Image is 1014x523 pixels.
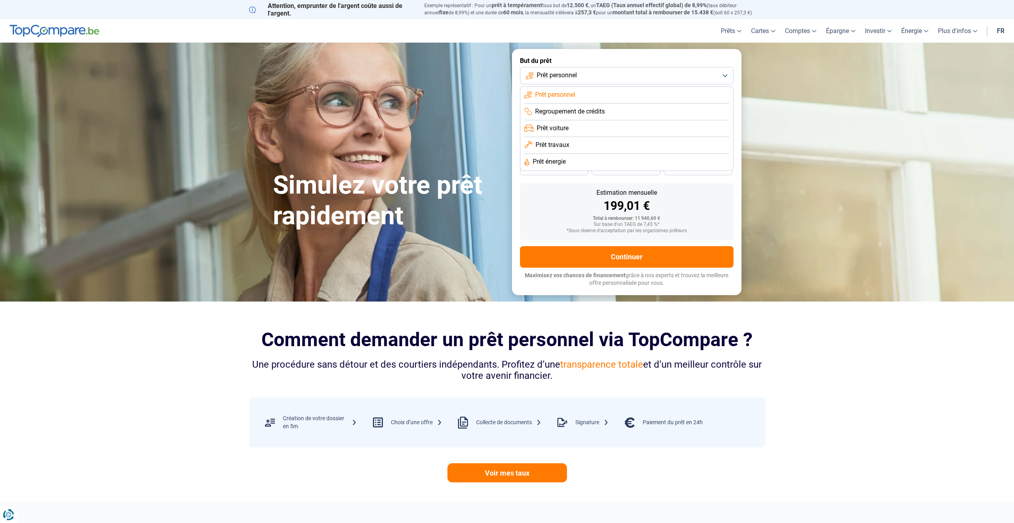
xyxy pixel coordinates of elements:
span: Prêt personnel [535,90,575,99]
span: transparence totale [560,359,643,370]
span: TAEG (Taux annuel effectif global) de 8,99% [596,2,707,8]
a: Plus d'infos [933,19,982,43]
span: 24 mois [689,167,707,172]
span: montant total à rembourser de 15.438 € [613,9,713,16]
p: Attention, emprunter de l'argent coûte aussi de l'argent. [249,2,415,17]
div: *Sous réserve d'acceptation par les organismes prêteurs [526,228,727,234]
a: Prêts [716,19,746,43]
div: Signature [575,419,609,427]
button: Prêt personnel [520,67,734,84]
h2: Comment demander un prêt personnel via TopCompare ? [249,329,765,351]
label: But du prêt [520,57,734,65]
a: Cartes [746,19,780,43]
span: 257,3 € [578,9,596,16]
div: Une procédure sans détour et des courtiers indépendants. Profitez d’une et d’un meilleur contrôle... [249,359,765,382]
span: Maximisez vos chances de financement [525,272,626,278]
span: Prêt personnel [537,71,577,80]
div: 199,01 € [526,200,727,212]
a: fr [992,19,1009,43]
span: Regroupement de crédits [535,107,605,116]
span: 12.500 € [567,2,588,8]
div: Sur base d'un TAEG de 7,45 %* [526,222,727,227]
div: Collecte de documents [476,419,541,427]
a: Comptes [780,19,821,43]
a: Énergie [896,19,933,43]
span: Prêt énergie [533,157,566,166]
span: 36 mois [545,167,563,172]
span: Prêt travaux [535,141,569,149]
span: fixe [439,9,449,16]
div: Estimation mensuelle [526,190,727,196]
div: Total à rembourser: 11 940,60 € [526,216,727,221]
p: Exemple représentatif : Pour un tous but de , un (taux débiteur annuel de 8,99%) et une durée de ... [424,2,765,16]
div: Choix d’une offre [391,419,442,427]
h1: Simulez votre prêt rapidement [273,170,502,231]
div: Paiement du prêt en 24h [643,419,703,427]
img: TopCompare [10,25,99,37]
div: Création de votre dossier en 5m [283,415,357,430]
button: Continuer [520,246,734,268]
p: grâce à nos experts et trouvez la meilleure offre personnalisée pour vous. [520,272,734,287]
a: Investir [860,19,896,43]
a: Voir mes taux [447,463,567,482]
span: Prêt voiture [537,124,569,133]
span: prêt à tempérament [492,2,542,8]
span: 30 mois [617,167,635,172]
a: Épargne [821,19,860,43]
span: 60 mois [503,9,523,16]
